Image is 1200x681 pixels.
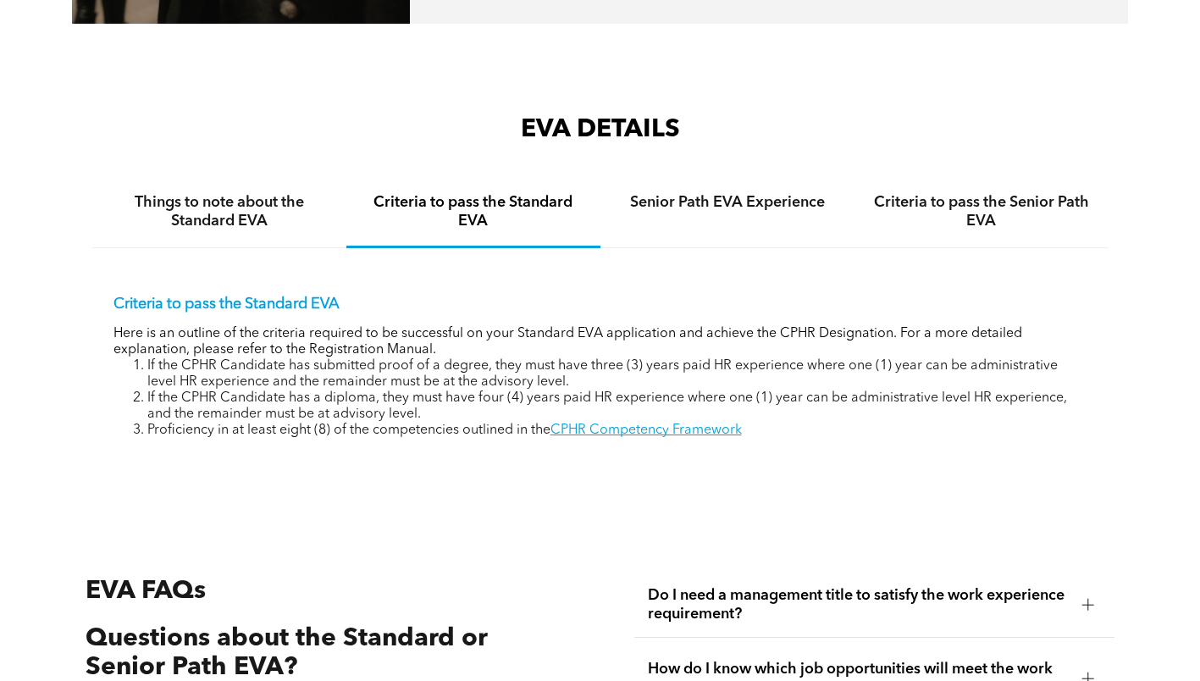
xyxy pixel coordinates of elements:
li: If the CPHR Candidate has submitted proof of a degree, they must have three (3) years paid HR exp... [147,358,1087,390]
span: EVA DETAILS [521,117,680,142]
span: Do I need a management title to satisfy the work experience requirement? [648,586,1069,623]
span: EVA FAQs [86,579,206,604]
h4: Things to note about the Standard EVA [108,193,331,230]
span: Questions about the Standard or Senior Path EVA? [86,626,488,681]
li: If the CPHR Candidate has a diploma, they must have four (4) years paid HR experience where one (... [147,390,1087,423]
a: CPHR Competency Framework [550,424,742,437]
h4: Criteria to pass the Standard EVA [362,193,585,230]
li: Proficiency in at least eight (8) of the competencies outlined in the [147,423,1087,439]
h4: Senior Path EVA Experience [616,193,839,212]
p: Criteria to pass the Standard EVA [113,295,1087,313]
p: Here is an outline of the criteria required to be successful on your Standard EVA application and... [113,326,1087,358]
h4: Criteria to pass the Senior Path EVA [870,193,1093,230]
